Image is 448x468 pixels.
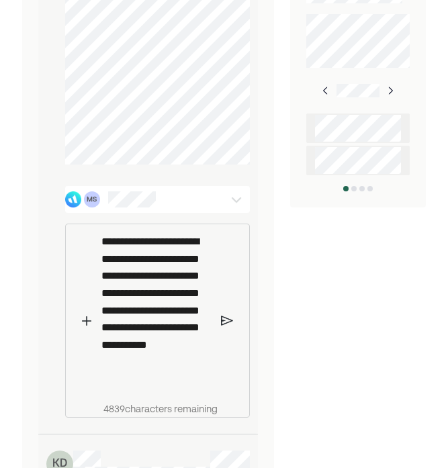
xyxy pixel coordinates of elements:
[95,402,218,417] div: 4839 characters remaining
[320,85,331,96] img: right-arrow
[84,191,100,207] div: MS
[385,85,396,96] img: right-arrow
[95,224,218,396] div: Rich Text Editor. Editing area: main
